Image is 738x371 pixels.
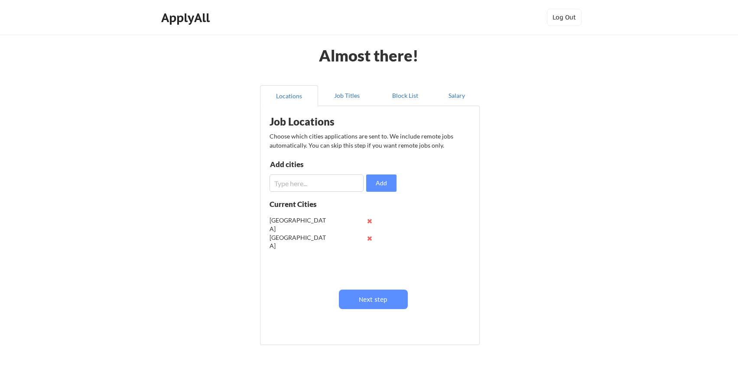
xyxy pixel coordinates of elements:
button: Add [366,174,397,192]
button: Block List [376,85,434,106]
button: Salary [434,85,480,106]
input: Type here... [270,174,364,192]
div: Add cities [270,161,360,168]
div: Job Locations [270,116,379,127]
button: Log Out [547,9,582,26]
div: Choose which cities applications are sent to. We include remote jobs automatically. You can skip ... [270,132,469,150]
button: Job Titles [318,85,376,106]
div: [GEOGRAPHIC_DATA] [270,233,326,250]
div: [GEOGRAPHIC_DATA] [270,216,326,233]
div: Almost there! [308,48,429,63]
button: Next step [339,290,408,309]
button: Locations [260,85,318,106]
div: ApplyAll [161,10,212,25]
div: Current Cities [270,200,335,208]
